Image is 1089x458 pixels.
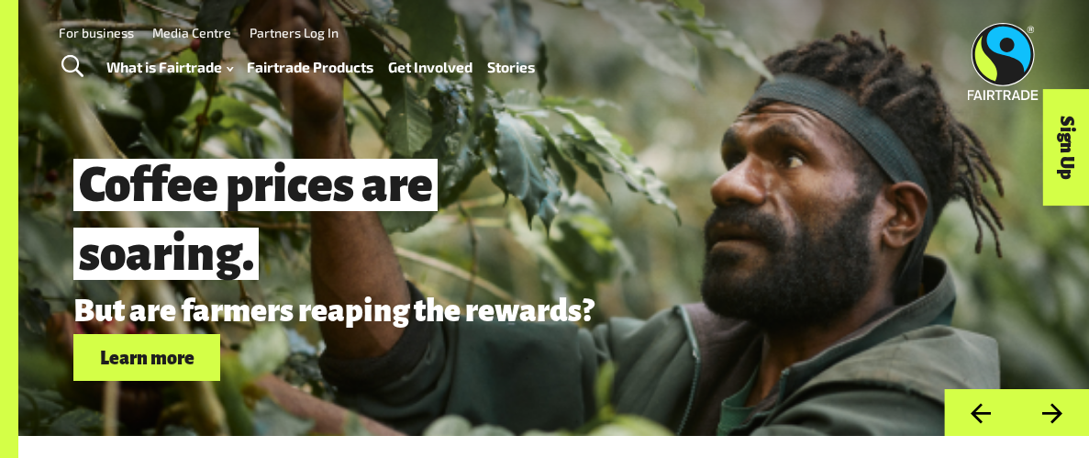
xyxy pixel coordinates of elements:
[73,334,220,381] a: Learn more
[487,54,535,80] a: Stories
[388,54,472,80] a: Get Involved
[106,54,233,80] a: What is Fairtrade
[250,25,339,40] a: Partners Log In
[1017,389,1089,436] button: Next
[247,54,373,80] a: Fairtrade Products
[50,44,94,90] a: Toggle Search
[73,159,438,279] span: Coffee prices are soaring.
[152,25,231,40] a: Media Centre
[944,389,1017,436] button: Previous
[73,294,871,328] p: But are farmers reaping the rewards?
[59,25,134,40] a: For business
[967,23,1038,100] img: Fairtrade Australia New Zealand logo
